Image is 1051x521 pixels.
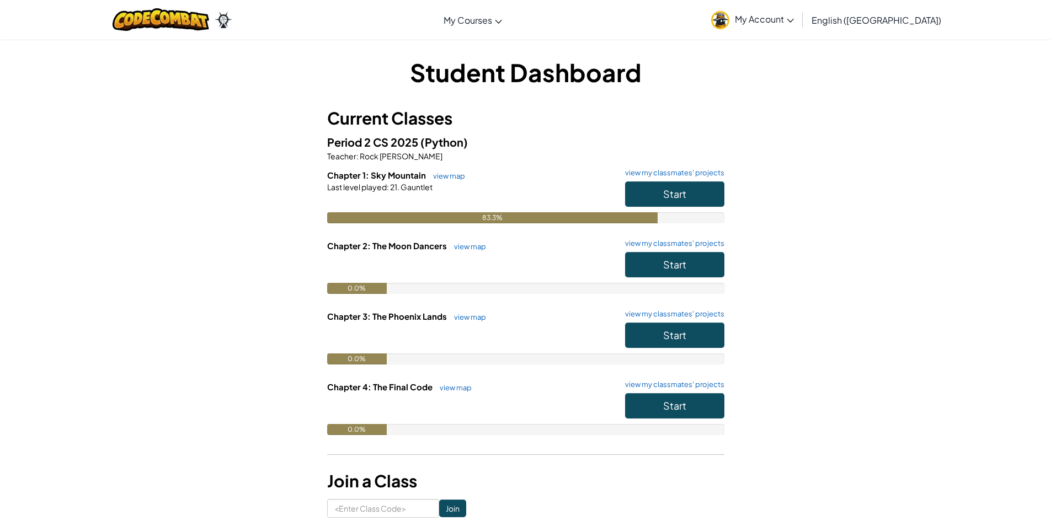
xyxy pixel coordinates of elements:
[663,399,686,412] span: Start
[625,393,724,418] button: Start
[327,182,387,192] span: Last level played
[428,171,465,180] a: view map
[711,11,729,29] img: avatar
[625,252,724,277] button: Start
[359,151,442,161] span: Rock [PERSON_NAME]
[706,2,799,37] a: My Account
[327,55,724,89] h1: Student Dashboard
[327,469,724,493] h3: Join a Class
[399,182,433,192] span: Gauntlet
[620,381,724,388] a: view my classmates' projects
[327,311,449,321] span: Chapter 3: The Phoenix Lands
[327,240,449,251] span: Chapter 2: The Moon Dancers
[327,135,420,149] span: Period 2 CS 2025
[327,424,387,435] div: 0.0%
[434,383,472,392] a: view map
[620,310,724,318] a: view my classmates' projects
[327,106,724,131] h3: Current Classes
[327,151,356,161] span: Teacher
[327,170,428,180] span: Chapter 1: Sky Mountain
[625,181,724,207] button: Start
[620,240,724,247] a: view my classmates' projects
[663,258,686,271] span: Start
[438,5,508,35] a: My Courses
[327,283,387,294] div: 0.0%
[356,151,359,161] span: :
[113,8,209,31] img: CodeCombat logo
[389,182,399,192] span: 21.
[420,135,468,149] span: (Python)
[620,169,724,176] a: view my classmates' projects
[449,242,486,251] a: view map
[327,212,658,223] div: 83.3%
[735,13,794,25] span: My Account
[327,382,434,392] span: Chapter 4: The Final Code
[812,14,941,26] span: English ([GEOGRAPHIC_DATA])
[327,499,439,518] input: <Enter Class Code>
[449,313,486,321] a: view map
[663,187,686,200] span: Start
[387,182,389,192] span: :
[806,5,947,35] a: English ([GEOGRAPHIC_DATA])
[663,329,686,341] span: Start
[215,12,232,28] img: Ozaria
[327,353,387,364] div: 0.0%
[444,14,492,26] span: My Courses
[625,323,724,348] button: Start
[439,499,466,517] input: Join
